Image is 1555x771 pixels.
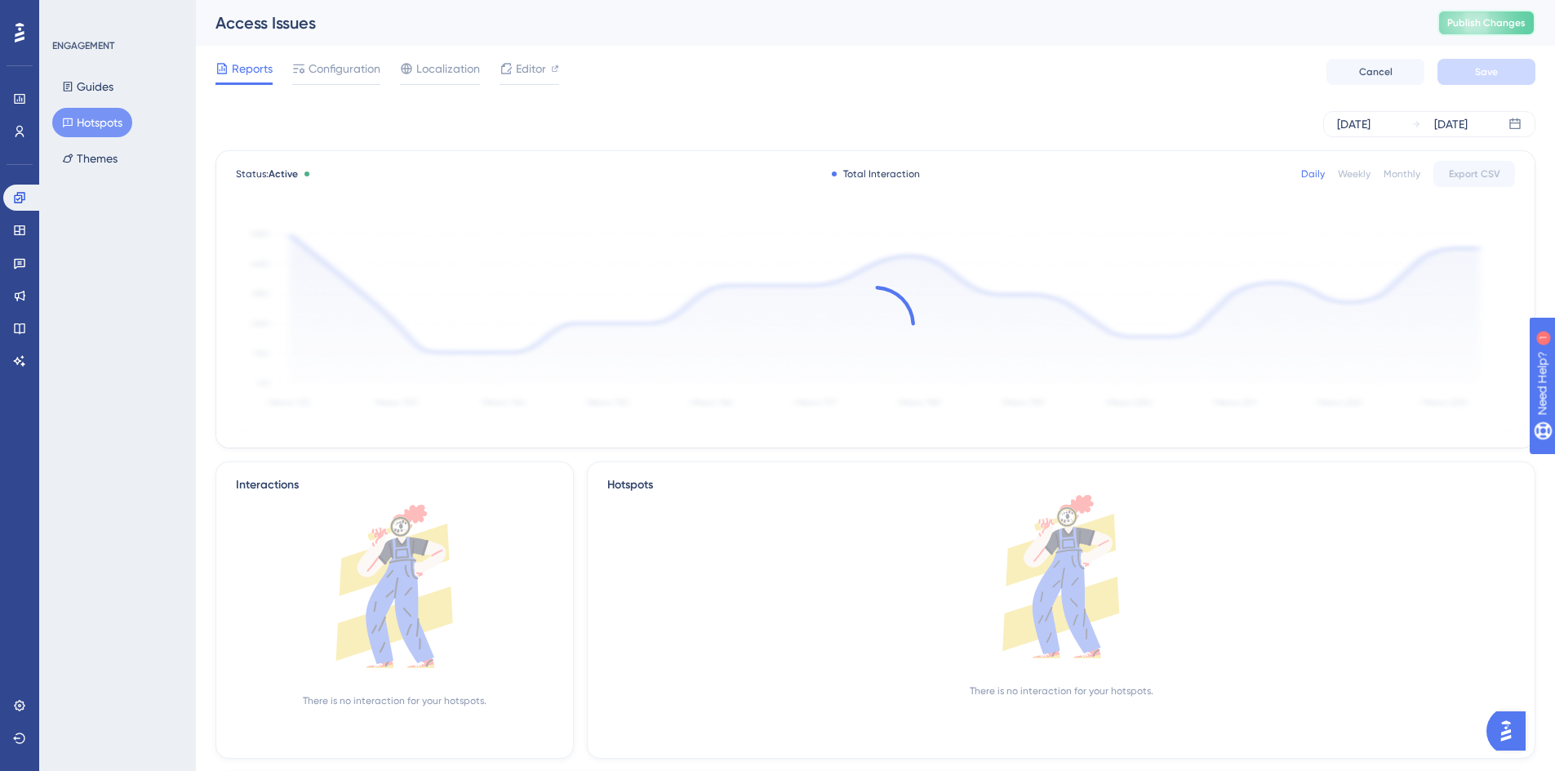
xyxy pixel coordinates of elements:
[1434,114,1468,134] div: [DATE]
[269,168,298,180] span: Active
[1338,167,1371,180] div: Weekly
[832,167,920,180] div: Total Interaction
[1449,167,1500,180] span: Export CSV
[1447,16,1526,29] span: Publish Changes
[607,475,1515,495] div: Hotspots
[236,475,299,495] div: Interactions
[1475,65,1498,78] span: Save
[215,11,1397,34] div: Access Issues
[1326,59,1424,85] button: Cancel
[38,4,102,24] span: Need Help?
[113,8,118,21] div: 1
[1301,167,1325,180] div: Daily
[1437,10,1535,36] button: Publish Changes
[52,144,127,173] button: Themes
[516,59,546,78] span: Editor
[1433,161,1515,187] button: Export CSV
[1486,706,1535,755] iframe: UserGuiding AI Assistant Launcher
[52,72,123,101] button: Guides
[1359,65,1393,78] span: Cancel
[1384,167,1420,180] div: Monthly
[52,108,132,137] button: Hotspots
[303,694,486,707] div: There is no interaction for your hotspots.
[416,59,480,78] span: Localization
[970,684,1153,697] div: There is no interaction for your hotspots.
[236,167,298,180] span: Status:
[309,59,380,78] span: Configuration
[232,59,273,78] span: Reports
[1337,114,1371,134] div: [DATE]
[1437,59,1535,85] button: Save
[52,39,114,52] div: ENGAGEMENT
